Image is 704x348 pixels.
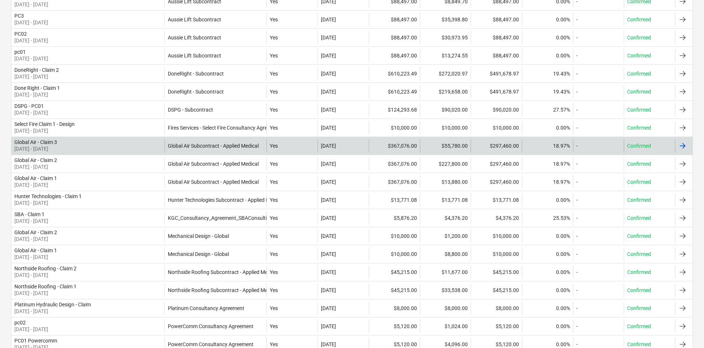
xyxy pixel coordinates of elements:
[321,107,336,113] div: [DATE]
[369,247,420,261] div: $10,000.00
[627,323,651,330] p: Confirmed
[556,53,570,59] span: 0.00%
[556,305,570,311] span: 0.00%
[168,17,221,22] div: Aussie Lift Subcontract
[321,71,336,77] div: [DATE]
[369,13,420,26] div: $88,497.00
[553,143,570,149] span: 18.97%
[321,89,336,95] div: [DATE]
[369,229,420,243] div: $10,000.00
[556,287,570,293] span: 0.00%
[14,157,57,163] div: Global Air - Claim 2
[321,341,336,347] div: [DATE]
[556,341,570,347] span: 0.00%
[14,211,48,217] div: SBA - Claim 1
[168,35,221,41] div: Aussie Lift Subcontract
[576,17,578,22] div: -
[14,19,48,26] p: [DATE] - [DATE]
[369,139,420,152] div: $367,076.00
[471,31,522,44] div: $88,497.00
[471,85,522,98] div: $491,678.97
[321,143,336,149] div: [DATE]
[369,103,420,116] div: $124,293.68
[471,247,522,261] div: $10,000.00
[420,320,471,333] div: $1,024.00
[420,103,471,116] div: $90,020.00
[168,107,213,113] div: DSPG - Subcontract
[168,233,229,239] div: Mechanical Design - Global
[266,121,318,134] div: Yes
[667,313,704,348] iframe: Chat Widget
[14,1,58,8] p: [DATE] - [DATE]
[553,89,570,95] span: 19.43%
[627,214,651,222] p: Confirmed
[14,91,60,98] p: [DATE] - [DATE]
[14,284,77,289] div: Northside Roofing - Claim 1
[420,247,471,261] div: $8,800.00
[627,287,651,294] p: Confirmed
[266,193,318,207] div: Yes
[168,323,254,329] div: PowerComm Consultancy Agreement
[471,67,522,80] div: $491,678.97
[168,179,259,185] div: Global Air Subcontract - Applied Medical
[471,302,522,315] div: $8,000.00
[14,13,48,19] div: PC3
[576,71,578,77] div: -
[556,197,570,203] span: 0.00%
[14,73,59,80] p: [DATE] - [DATE]
[266,157,318,171] div: Yes
[627,124,651,131] p: Confirmed
[553,107,570,113] span: 27.57%
[14,55,48,62] p: [DATE] - [DATE]
[14,67,59,73] div: DoneRight - Claim 2
[321,125,336,131] div: [DATE]
[321,269,336,275] div: [DATE]
[168,125,282,131] div: Fires Services - Select Fire Consultancy Agreement
[420,266,471,279] div: $11,677.00
[14,235,57,243] p: [DATE] - [DATE]
[369,211,420,225] div: $5,876.20
[266,320,318,333] div: Yes
[321,161,336,167] div: [DATE]
[420,229,471,243] div: $1,200.00
[168,53,221,59] div: Aussie Lift Subcontract
[420,302,471,315] div: $8,000.00
[420,13,471,26] div: $35,398.80
[627,52,651,59] p: Confirmed
[14,326,48,333] p: [DATE] - [DATE]
[14,229,57,235] div: Global Air - Claim 2
[14,31,48,37] div: PC02
[553,161,570,167] span: 18.97%
[556,125,570,131] span: 0.00%
[553,179,570,185] span: 18.97%
[576,35,578,41] div: -
[369,193,420,207] div: $13,771.08
[576,323,578,329] div: -
[576,107,578,113] div: -
[369,157,420,171] div: $367,076.00
[627,305,651,312] p: Confirmed
[576,161,578,167] div: -
[266,103,318,116] div: Yes
[471,139,522,152] div: $297,460.00
[627,70,651,77] p: Confirmed
[266,67,318,80] div: Yes
[14,320,48,326] div: pc02
[14,163,57,171] p: [DATE] - [DATE]
[576,233,578,239] div: -
[420,139,471,152] div: $55,780.00
[321,323,336,329] div: [DATE]
[627,160,651,168] p: Confirmed
[627,178,651,186] p: Confirmed
[266,49,318,62] div: Yes
[420,85,471,98] div: $219,658.00
[321,17,336,22] div: [DATE]
[420,284,471,297] div: $33,538.00
[420,175,471,189] div: $13,880.00
[266,85,318,98] div: Yes
[471,13,522,26] div: $88,497.00
[14,338,57,344] div: PC01 Powercomm
[471,284,522,297] div: $45,215.00
[321,215,336,221] div: [DATE]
